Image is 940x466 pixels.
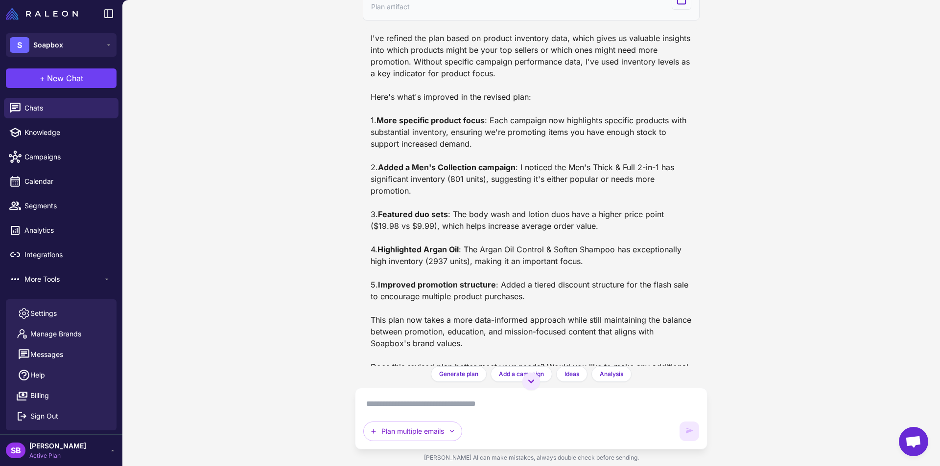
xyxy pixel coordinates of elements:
[30,370,45,380] span: Help
[30,349,63,360] span: Messages
[30,411,58,422] span: Sign Out
[10,365,113,385] a: Help
[439,370,478,378] span: Generate plan
[4,98,118,118] a: Chats
[24,103,111,113] span: Chats
[6,8,78,20] img: Raleon Logo
[24,127,111,138] span: Knowledge
[4,196,118,216] a: Segments
[24,225,111,236] span: Analytics
[4,147,118,167] a: Campaigns
[431,366,487,382] button: Generate plan
[24,176,111,187] span: Calendar
[30,390,49,401] span: Billing
[10,344,113,365] button: Messages
[591,366,632,382] button: Analysis
[4,244,118,265] a: Integrations
[6,443,25,458] div: SB
[564,370,579,378] span: Ideas
[24,274,103,285] span: More Tools
[499,370,544,378] span: Add a campaign
[29,441,86,451] span: [PERSON_NAME]
[371,32,692,384] div: I've refined the plan based on product inventory data, which gives us valuable insights into whic...
[29,451,86,460] span: Active Plan
[6,33,117,57] button: SSoapbox
[355,449,707,466] div: [PERSON_NAME] AI can make mistakes, always double check before sending.
[30,308,57,319] span: Settings
[378,162,516,172] strong: Added a Men's Collection campaign
[378,280,496,289] strong: Improved promotion structure
[363,422,462,441] button: Plan multiple emails
[899,427,928,456] a: Open chat
[24,200,111,211] span: Segments
[10,37,29,53] div: S
[600,370,623,378] span: Analysis
[378,209,448,219] strong: Featured duo sets
[4,171,118,192] a: Calendar
[376,115,485,125] strong: More specific product focus
[24,152,111,162] span: Campaigns
[371,1,410,12] span: Plan artifact
[24,249,111,260] span: Integrations
[491,366,552,382] button: Add a campaign
[47,72,83,84] span: New Chat
[556,366,587,382] button: Ideas
[6,68,117,88] button: +New Chat
[10,406,113,426] button: Sign Out
[377,244,459,254] strong: Highlighted Argan Oil
[33,40,63,50] span: Soapbox
[30,329,81,339] span: Manage Brands
[40,72,45,84] span: +
[4,122,118,143] a: Knowledge
[4,220,118,241] a: Analytics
